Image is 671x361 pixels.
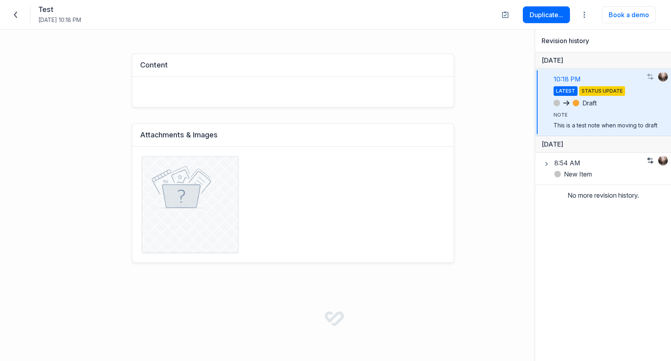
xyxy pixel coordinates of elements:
[554,110,665,120] h4: Note
[523,6,570,23] button: Duplicate...
[535,136,671,153] h3: [DATE]
[535,69,671,136] a: 10:18 PMLATESTSTATUS UPDATEDraftNoteThis is a test note when moving to draft
[573,99,597,107] span: Draft
[542,36,665,46] h2: Revision history
[602,6,656,23] button: Book a demo
[554,86,578,96] span: LATEST
[554,110,665,129] div: This is a test note when moving to draft
[554,170,592,178] span: New Item
[535,52,671,69] h3: [DATE]
[554,159,580,167] span: 8:54 AM
[554,75,580,83] span: 10:18 PM
[658,72,668,81] img: Alex Oakland
[9,8,22,21] a: Back
[140,60,168,70] div: Content
[140,130,218,140] div: Attachments & Images
[535,185,671,206] p: No more revision history.
[579,86,625,96] span: STATUS UPDATE
[578,8,591,21] button: Open revision settings
[542,159,551,169] button: Expand 8:54 AM revision
[499,8,512,21] a: Setup guide
[564,170,592,178] span: New Item
[535,153,671,185] a: 8:54 AMNew Item
[38,16,81,24] div: [DATE] 10:18 PM
[582,99,597,107] span: Draft
[658,156,668,165] img: Alex Oakland
[38,5,81,14] h1: Test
